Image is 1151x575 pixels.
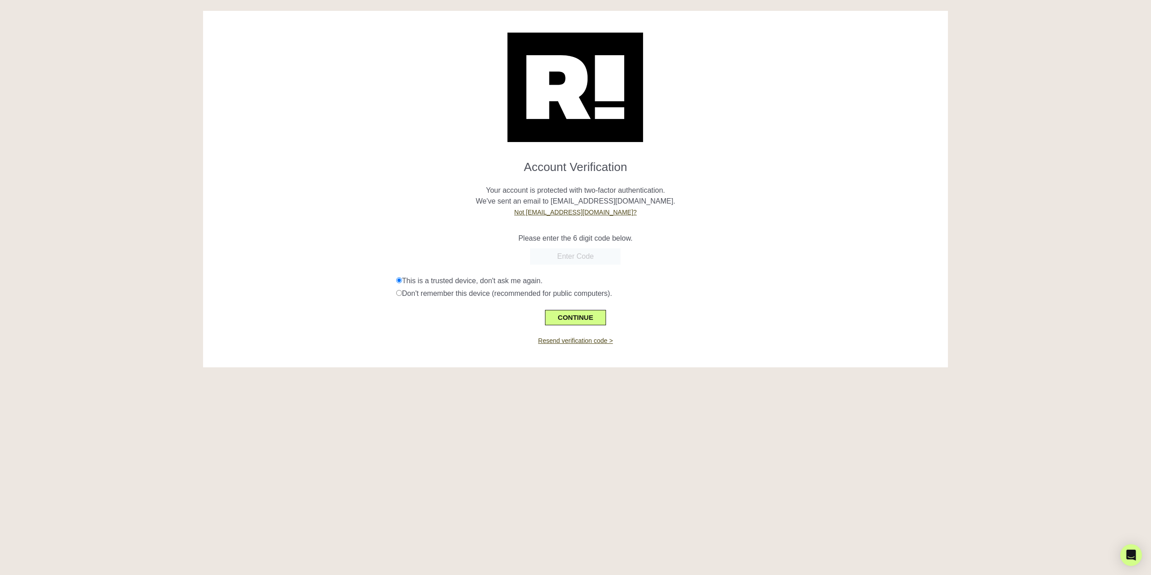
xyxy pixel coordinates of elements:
div: Don't remember this device (recommended for public computers). [396,288,941,299]
button: CONTINUE [545,310,606,325]
input: Enter Code [530,248,620,265]
h1: Account Verification [210,153,941,174]
a: Not [EMAIL_ADDRESS][DOMAIN_NAME]? [514,209,637,216]
a: Resend verification code > [538,337,613,344]
p: Please enter the 6 digit code below. [210,233,941,244]
div: Open Intercom Messenger [1120,544,1142,566]
p: Your account is protected with two-factor authentication. We've sent an email to [EMAIL_ADDRESS][... [210,174,941,218]
img: Retention.com [507,33,643,142]
div: This is a trusted device, don't ask me again. [396,276,941,286]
